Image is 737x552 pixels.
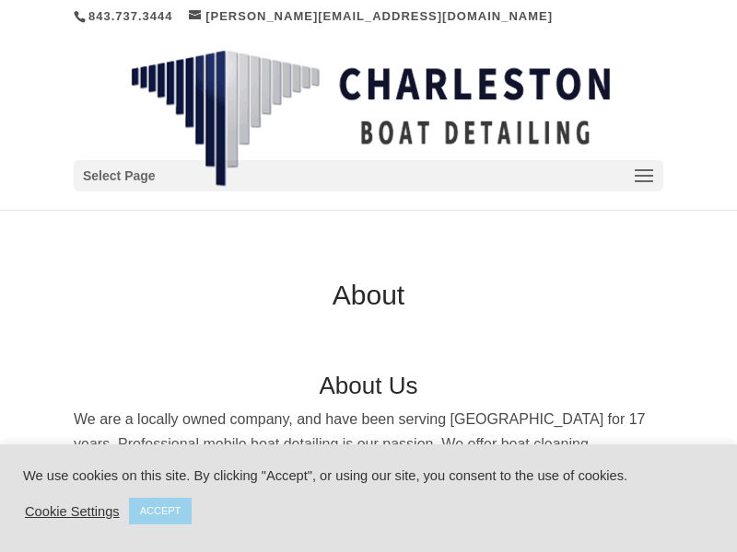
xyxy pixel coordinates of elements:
div: We use cookies on this site. By clicking "Accept", or using our site, you consent to the use of c... [23,467,714,484]
p: We are a locally owned company, and have been serving [GEOGRAPHIC_DATA] for 17 years. Professiona... [74,407,663,532]
img: Charleston Boat Detailing [131,50,610,188]
h2: About Us [74,374,663,407]
h1: About [74,282,663,318]
a: ACCEPT [129,498,193,524]
a: 843.737.3444 [88,9,173,23]
a: [PERSON_NAME][EMAIL_ADDRESS][DOMAIN_NAME] [189,9,553,23]
a: Cookie Settings [25,503,120,520]
span: Select Page [83,166,156,187]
